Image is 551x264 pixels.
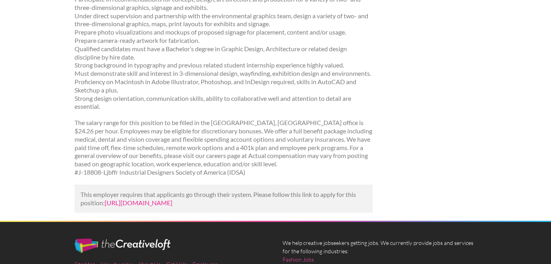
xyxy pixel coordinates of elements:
img: The Creative Loft [75,239,170,253]
p: This employer requires that applicants go through their system. Please follow this link to apply ... [80,191,367,207]
p: The salary range for this position to be filled in the [GEOGRAPHIC_DATA], [GEOGRAPHIC_DATA] offic... [75,119,373,177]
a: Fashion Jobs [283,255,314,264]
a: [URL][DOMAIN_NAME] [105,199,172,206]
